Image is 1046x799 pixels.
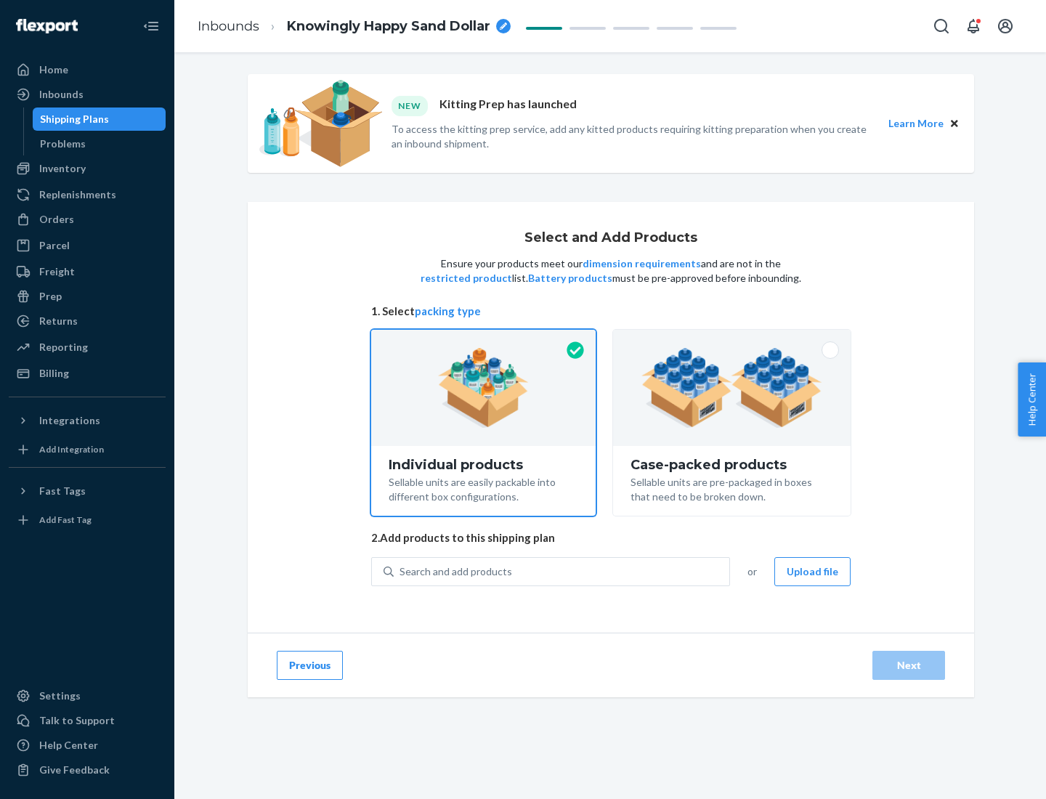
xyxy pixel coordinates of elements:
a: Billing [9,362,166,385]
a: Problems [33,132,166,155]
a: Home [9,58,166,81]
span: 2. Add products to this shipping plan [371,530,851,545]
button: Give Feedback [9,758,166,782]
div: Prep [39,289,62,304]
div: Inbounds [39,87,84,102]
button: Close [946,115,962,131]
h1: Select and Add Products [524,231,697,246]
a: Returns [9,309,166,333]
button: Battery products [528,271,612,285]
div: Shipping Plans [40,112,109,126]
button: Open notifications [959,12,988,41]
div: Problems [40,137,86,151]
div: Parcel [39,238,70,253]
a: Inbounds [9,83,166,106]
button: Upload file [774,557,851,586]
button: Next [872,651,945,680]
button: dimension requirements [583,256,701,271]
div: Returns [39,314,78,328]
button: Open Search Box [927,12,956,41]
a: Inventory [9,157,166,180]
img: case-pack.59cecea509d18c883b923b81aeac6d0b.png [641,348,822,428]
p: Ensure your products meet our and are not in the list. must be pre-approved before inbounding. [419,256,803,285]
div: Reporting [39,340,88,354]
a: Shipping Plans [33,108,166,131]
div: Integrations [39,413,100,428]
button: Open account menu [991,12,1020,41]
div: Help Center [39,738,98,753]
a: Help Center [9,734,166,757]
button: Learn More [888,115,944,131]
div: Freight [39,264,75,279]
a: Add Fast Tag [9,508,166,532]
div: Talk to Support [39,713,115,728]
a: Parcel [9,234,166,257]
a: Talk to Support [9,709,166,732]
button: Fast Tags [9,479,166,503]
button: restricted product [421,271,512,285]
div: NEW [392,96,428,115]
button: Help Center [1018,362,1046,437]
button: packing type [415,304,481,319]
a: Settings [9,684,166,707]
a: Prep [9,285,166,308]
a: Reporting [9,336,166,359]
div: Inventory [39,161,86,176]
a: Replenishments [9,183,166,206]
img: individual-pack.facf35554cb0f1810c75b2bd6df2d64e.png [438,348,529,428]
span: Knowingly Happy Sand Dollar [287,17,490,36]
a: Inbounds [198,18,259,34]
div: Fast Tags [39,484,86,498]
p: To access the kitting prep service, add any kitted products requiring kitting preparation when yo... [392,122,875,151]
ol: breadcrumbs [186,5,522,48]
div: Billing [39,366,69,381]
div: Individual products [389,458,578,472]
a: Add Integration [9,438,166,461]
span: 1. Select [371,304,851,319]
div: Settings [39,689,81,703]
a: Freight [9,260,166,283]
a: Orders [9,208,166,231]
button: Integrations [9,409,166,432]
div: Give Feedback [39,763,110,777]
div: Add Integration [39,443,104,455]
button: Close Navigation [137,12,166,41]
p: Kitting Prep has launched [439,96,577,115]
img: Flexport logo [16,19,78,33]
span: or [747,564,757,579]
div: Next [885,658,933,673]
div: Sellable units are easily packable into different box configurations. [389,472,578,504]
div: Add Fast Tag [39,514,92,526]
div: Sellable units are pre-packaged in boxes that need to be broken down. [631,472,833,504]
button: Previous [277,651,343,680]
div: Case-packed products [631,458,833,472]
div: Search and add products [400,564,512,579]
div: Replenishments [39,187,116,202]
div: Orders [39,212,74,227]
div: Home [39,62,68,77]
